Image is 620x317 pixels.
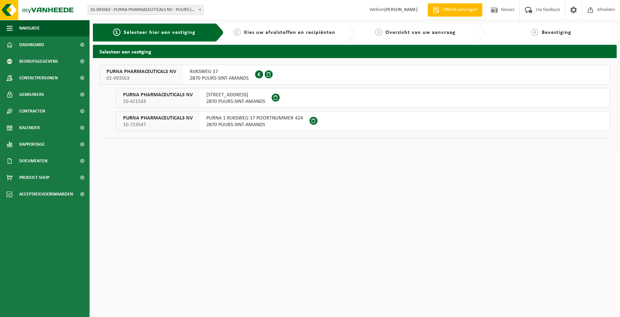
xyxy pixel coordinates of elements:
button: PURNA PHARMACEUTICALS NV 01-093563 RIJKSWEG 172870 PUURS-SINT-AMANDS [100,65,610,85]
span: PURNA PHARMACEUTICALS NV [106,68,176,75]
span: 2 [234,29,241,36]
span: Rapportage [19,136,45,153]
span: Contracten [19,103,45,119]
span: Gebruikers [19,86,44,103]
span: Bevestiging [542,30,571,35]
span: 01-093563 [106,75,176,82]
span: 2870 PUURS-SINT-AMANDS [206,121,303,128]
span: 01-093563 - PURNA PHARMACEUTICALS NV - PUURS-SINT-AMANDS [88,5,204,15]
span: PURNA PHARMACEUTICALS NV [123,92,193,98]
span: Documenten [19,153,47,169]
button: PURNA PHARMACEUTICALS NV 10-723547 PURNA 1 RIJKSWEG 17 POORTNUMMER 4242870 PUURS-SINT-AMANDS [116,111,610,131]
span: 10-421543 [123,98,193,105]
span: 01-093563 - PURNA PHARMACEUTICALS NV - PUURS-SINT-AMANDS [88,5,203,15]
span: 2870 PUURS-SINT-AMANDS [190,75,248,82]
span: Overzicht van uw aanvraag [385,30,455,35]
span: Selecteer hier een vestiging [124,30,195,35]
span: Product Shop [19,169,49,186]
span: 1 [113,29,120,36]
button: PURNA PHARMACEUTICALS NV 10-421543 [STREET_ADDRESS]2870 PUURS-SINT-AMANDS [116,88,610,108]
span: Dashboard [19,37,44,53]
span: Kalender [19,119,40,136]
span: 10-723547 [123,121,193,128]
strong: [PERSON_NAME] [384,7,418,12]
span: [STREET_ADDRESS] [206,92,265,98]
a: Offerte aanvragen [428,3,482,17]
span: PURNA 1 RIJKSWEG 17 POORTNUMMER 424 [206,115,303,121]
span: 3 [375,29,382,36]
span: 4 [531,29,538,36]
h2: Selecteer een vestiging [93,45,617,58]
span: Kies uw afvalstoffen en recipiënten [244,30,335,35]
span: Contactpersonen [19,70,58,86]
span: Bedrijfsgegevens [19,53,58,70]
span: PURNA PHARMACEUTICALS NV [123,115,193,121]
span: Acceptatievoorwaarden [19,186,73,202]
span: RIJKSWEG 17 [190,68,248,75]
span: 2870 PUURS-SINT-AMANDS [206,98,265,105]
span: Offerte aanvragen [441,7,479,13]
span: Navigatie [19,20,40,37]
